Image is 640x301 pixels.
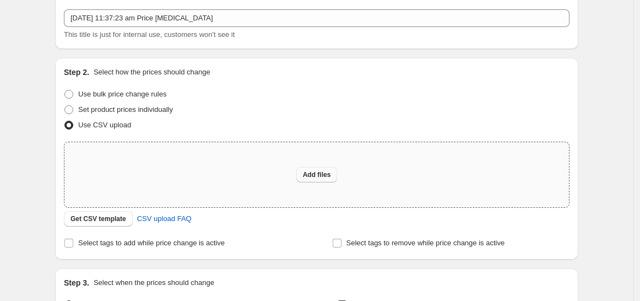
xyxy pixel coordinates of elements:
h2: Step 3. [64,277,89,288]
span: Get CSV template [70,214,126,223]
span: CSV upload FAQ [137,213,192,224]
span: Use CSV upload [78,121,131,129]
button: Get CSV template [64,211,133,227]
h2: Step 2. [64,67,89,78]
p: Select how the prices should change [94,67,210,78]
input: 30% off holiday sale [64,9,570,27]
span: Select tags to add while price change is active [78,239,225,247]
span: This title is just for internal use, customers won't see it [64,30,235,39]
span: Use bulk price change rules [78,90,166,98]
a: CSV upload FAQ [131,210,198,228]
span: Set product prices individually [78,105,173,114]
button: Add files [296,167,338,182]
span: Add files [303,170,331,179]
p: Select when the prices should change [94,277,214,288]
span: Select tags to remove while price change is active [346,239,505,247]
